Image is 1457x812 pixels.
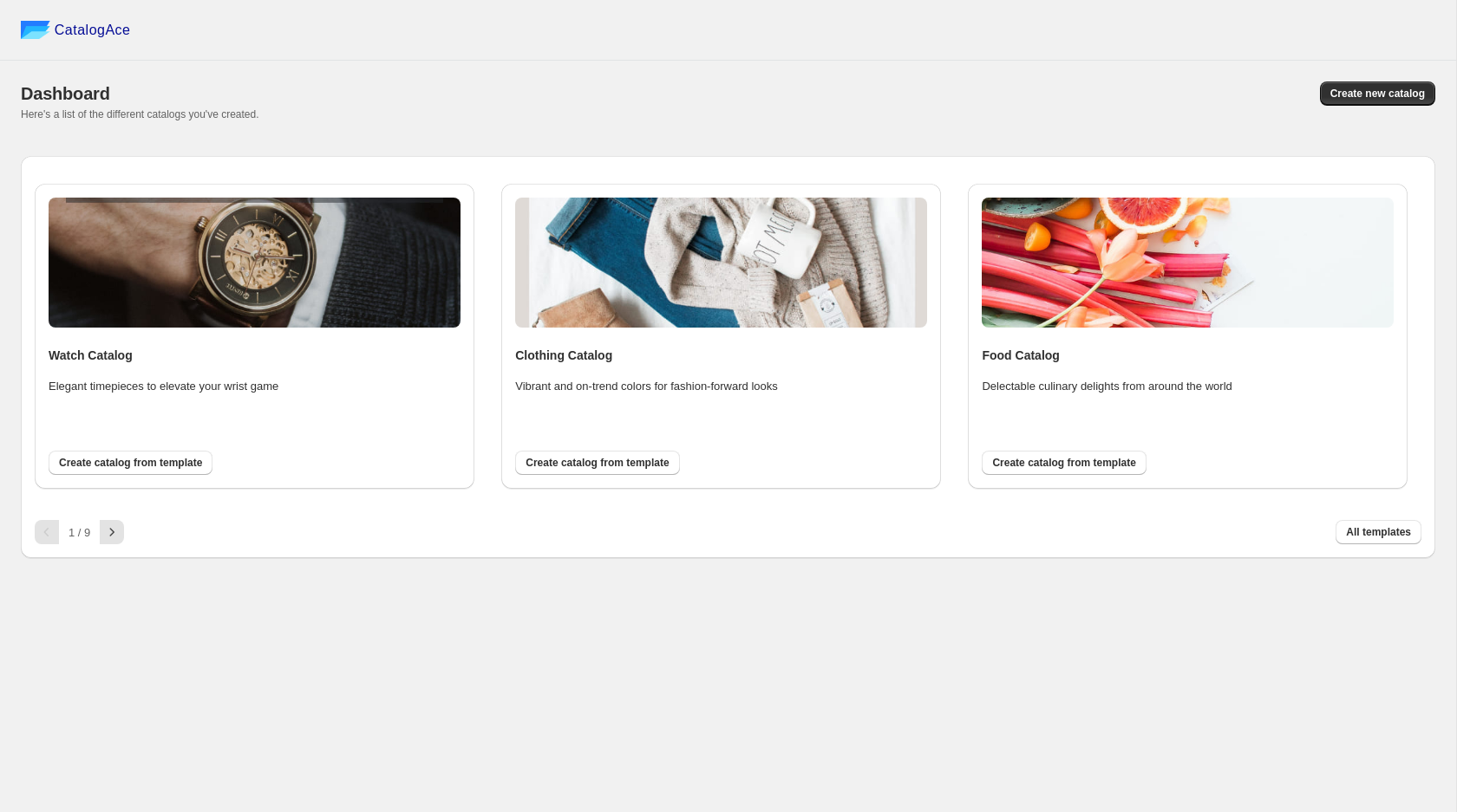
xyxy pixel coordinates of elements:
[526,456,669,470] span: Create catalog from template
[49,451,212,475] button: Create catalog from template
[1346,525,1411,539] span: All templates
[21,108,259,120] span: Here's a list of the different catalogs you've created.
[982,378,1259,395] p: Delectable culinary delights from around the world
[1330,87,1425,101] span: Create new catalog
[1336,520,1421,544] button: All templates
[982,451,1146,475] button: Create catalog from template
[515,347,927,364] h4: Clothing Catalog
[21,21,50,39] img: catalog ace
[49,198,461,328] img: watch
[515,451,679,475] button: Create catalog from template
[515,198,927,328] img: clothing
[69,526,90,539] span: 1 / 9
[1320,81,1435,106] button: Create new catalog
[515,378,793,395] p: Vibrant and on-trend colors for fashion-forward looks
[982,347,1394,364] h4: Food Catalog
[49,347,461,364] h4: Watch Catalog
[59,456,202,470] span: Create catalog from template
[49,378,326,395] p: Elegant timepieces to elevate your wrist game
[982,198,1394,328] img: food
[21,84,110,103] span: Dashboard
[55,22,131,39] span: CatalogAce
[992,456,1135,470] span: Create catalog from template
